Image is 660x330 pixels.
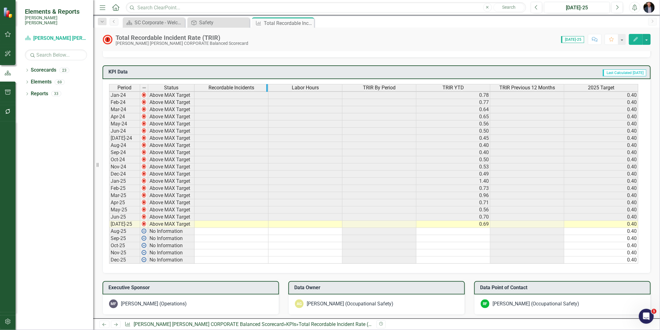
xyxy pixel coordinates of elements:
[148,106,195,113] td: Above MAX Target
[493,3,525,12] button: Search
[416,142,490,149] td: 0.40
[55,79,65,85] div: 69
[209,85,254,91] span: Recordable Incidents
[644,2,655,13] img: Chris Amodeo
[416,214,490,221] td: 0.70
[109,128,140,135] td: Jun-24
[480,285,647,290] h3: Data Point of Contact
[416,185,490,192] td: 0.73
[148,228,195,235] td: No Information
[141,200,146,205] img: 2Q==
[416,135,490,142] td: 0.45
[564,257,638,264] td: 0.40
[31,90,48,97] a: Reports
[109,149,140,156] td: Sep-24
[564,163,638,171] td: 0.40
[416,221,490,228] td: 0.69
[564,92,638,99] td: 0.40
[109,249,140,257] td: Nov-25
[564,156,638,163] td: 0.40
[109,228,140,235] td: Aug-25
[416,99,490,106] td: 0.77
[51,91,61,97] div: 33
[603,69,646,76] span: Last Calculated [DATE]
[148,249,195,257] td: No Information
[141,107,146,112] img: 2Q==
[564,185,638,192] td: 0.40
[363,85,396,91] span: TRIR By Period
[109,214,140,221] td: Jun-25
[109,257,140,264] td: Dec-25
[108,285,275,290] h3: Executive Sponsor
[109,106,140,113] td: Mar-24
[141,171,146,176] img: 2Q==
[148,120,195,128] td: Above MAX Target
[148,221,195,228] td: Above MAX Target
[148,171,195,178] td: Above MAX Target
[141,100,146,105] img: 2Q==
[148,235,195,242] td: No Information
[546,4,608,12] div: [DATE]-25
[564,249,638,257] td: 0.40
[108,69,272,75] h3: KPI Data
[118,85,132,91] span: Period
[148,214,195,221] td: Above MAX Target
[141,164,146,169] img: 2Q==
[141,207,146,212] img: 2Q==
[481,299,489,308] div: RF
[199,19,248,26] div: Safety
[141,92,146,97] img: 2Q==
[294,285,461,290] h3: Data Owner
[148,128,195,135] td: Above MAX Target
[109,113,140,120] td: Apr-24
[141,143,146,148] img: 2Q==
[148,99,195,106] td: Above MAX Target
[148,242,195,249] td: No Information
[564,128,638,135] td: 0.40
[116,34,248,41] div: Total Recordable Incident Rate (TRIR)
[639,309,654,324] iframe: Intercom live chat
[109,171,140,178] td: Dec-24
[416,178,490,185] td: 1.40
[416,206,490,214] td: 0.56
[25,15,87,26] small: [PERSON_NAME] [PERSON_NAME]
[109,221,140,228] td: [DATE]-25
[141,150,146,155] img: 2Q==
[141,221,146,226] img: 2Q==
[148,163,195,171] td: Above MAX Target
[109,206,140,214] td: May-25
[564,235,638,242] td: 0.40
[442,85,464,91] span: TRIR YTD
[561,36,584,43] span: [DATE]-25
[416,113,490,120] td: 0.65
[416,149,490,156] td: 0.40
[109,235,140,242] td: Sep-25
[564,142,638,149] td: 0.40
[148,92,195,99] td: Above MAX Target
[141,121,146,126] img: 2Q==
[109,299,118,308] div: MF
[141,193,146,198] img: 2Q==
[564,99,638,106] td: 0.40
[141,257,146,262] img: wPkqUstsMhMTgAAAABJRU5ErkJggg==
[141,135,146,140] img: 2Q==
[125,321,372,328] div: » »
[141,157,146,162] img: 2Q==
[109,163,140,171] td: Nov-24
[299,321,381,327] div: Total Recordable Incident Rate (TRIR)
[416,92,490,99] td: 0.78
[126,2,526,13] input: Search ClearPoint...
[148,113,195,120] td: Above MAX Target
[264,19,313,27] div: Total Recordable Incident Rate (TRIR)
[25,35,87,42] a: [PERSON_NAME] [PERSON_NAME] CORPORATE Balanced Scorecard
[121,300,187,308] div: [PERSON_NAME] (Operations)
[564,113,638,120] td: 0.40
[141,114,146,119] img: 2Q==
[544,2,610,13] button: [DATE]-25
[148,178,195,185] td: Above MAX Target
[502,5,516,10] span: Search
[109,92,140,99] td: Jan-24
[109,120,140,128] td: May-24
[148,149,195,156] td: Above MAX Target
[416,192,490,199] td: 0.96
